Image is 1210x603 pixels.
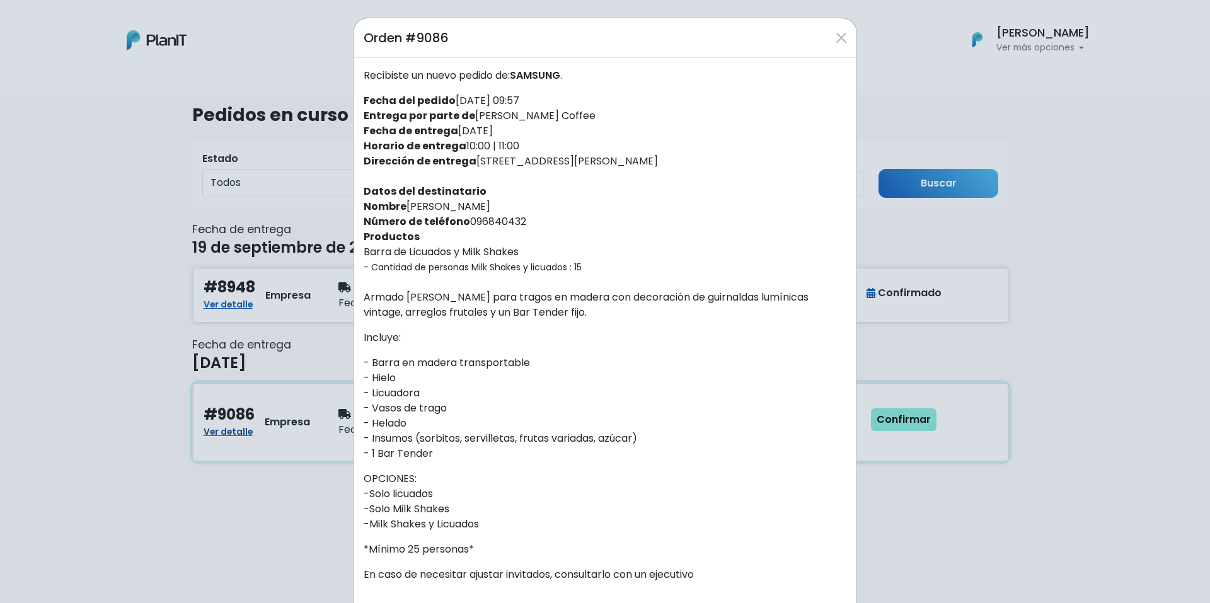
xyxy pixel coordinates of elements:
[364,261,582,273] small: - Cantidad de personas Milk Shakes y licuados : 15
[510,68,560,83] span: SAMSUNG
[364,184,487,198] strong: Datos del destinatario
[364,214,470,229] strong: Número de teléfono
[364,290,846,320] p: Armado [PERSON_NAME] para tragos en madera con decoración de guirnaldas lumínicas vintage, arregl...
[364,355,846,461] p: - Barra en madera transportable - Hielo - Licuadora - Vasos de trago - Helado - Insumos (sorbitos...
[831,28,851,48] button: Close
[364,330,846,345] p: Incluye:
[364,567,846,582] p: En caso de necesitar ajustar invitados, consultarlo con un ejecutivo
[364,108,475,123] strong: Entrega por parte de
[364,108,596,123] label: [PERSON_NAME] Coffee
[364,93,456,108] strong: Fecha del pedido
[65,12,181,37] div: ¿Necesitás ayuda?
[364,229,420,244] strong: Productos
[364,139,466,153] strong: Horario de entrega
[364,123,458,138] strong: Fecha de entrega
[364,68,846,83] p: Recibiste un nuevo pedido de: .
[364,154,476,168] strong: Dirección de entrega
[364,199,406,214] strong: Nombre
[364,542,846,557] p: *Mínimo 25 personas*
[364,28,449,47] h5: Orden #9086
[364,471,846,532] p: OPCIONES: -Solo licuados -Solo Milk Shakes -Milk Shakes y Licuados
